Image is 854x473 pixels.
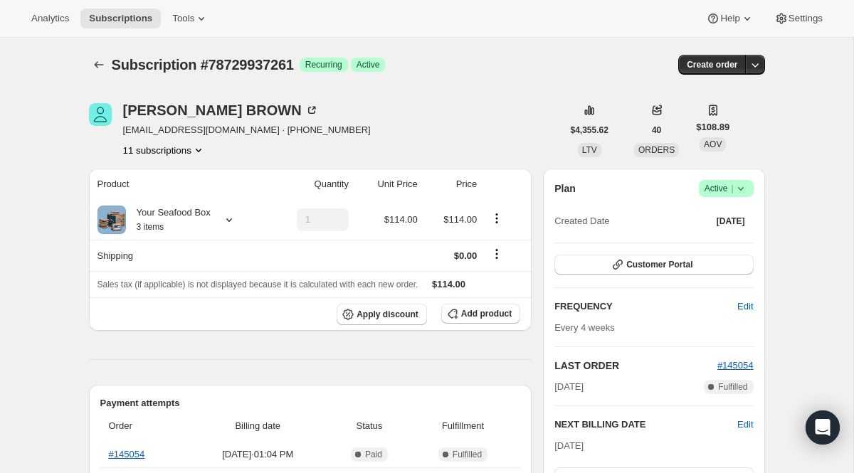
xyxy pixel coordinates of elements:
span: $0.00 [454,250,478,261]
button: Settings [766,9,831,28]
span: AOV [704,139,722,149]
button: Edit [737,418,753,432]
span: Edit [737,299,753,314]
span: Created Date [554,214,609,228]
span: 40 [652,124,661,136]
span: | [731,183,733,194]
span: Add product [461,308,512,319]
span: [DATE] [717,216,745,227]
span: Active [705,181,748,196]
button: Shipping actions [485,246,508,262]
span: Analytics [31,13,69,24]
button: Help [697,9,762,28]
th: Order [100,410,187,442]
div: Your Seafood Box [126,206,211,234]
button: Analytics [23,9,78,28]
button: Create order [678,55,746,75]
th: Price [422,169,482,200]
th: Product [89,169,268,200]
a: #145054 [717,360,754,371]
button: Edit [729,295,761,318]
button: Product actions [485,211,508,226]
span: [DATE] [554,380,584,394]
span: Billing date [191,419,325,433]
h2: Plan [554,181,576,196]
span: Help [720,13,739,24]
span: $108.89 [696,120,729,134]
span: Status [333,419,406,433]
button: Customer Portal [554,255,753,275]
button: Product actions [123,143,206,157]
span: Every 4 weeks [554,322,615,333]
th: Quantity [268,169,353,200]
button: Subscriptions [80,9,161,28]
img: product img [97,206,126,234]
button: #145054 [717,358,754,373]
span: Apply discount [357,309,418,320]
h2: LAST ORDER [554,358,717,373]
span: $114.00 [443,214,477,225]
th: Shipping [89,240,268,271]
span: $114.00 [384,214,418,225]
span: Active [357,59,380,70]
span: Subscription #78729937261 [112,57,294,73]
span: Create order [687,59,737,70]
span: Fulfilled [718,381,747,393]
span: Customer Portal [626,259,692,270]
span: LTV [582,145,597,155]
span: $4,355.62 [571,124,608,136]
span: MICHELLE BROWN [89,103,112,126]
span: Fulfillment [414,419,512,433]
span: Subscriptions [89,13,152,24]
span: Settings [789,13,823,24]
button: Add product [441,304,520,324]
h2: FREQUENCY [554,299,737,314]
span: $114.00 [432,279,465,289]
div: Open Intercom Messenger [806,410,840,445]
button: 40 [643,120,670,140]
span: [EMAIL_ADDRESS][DOMAIN_NAME] · [PHONE_NUMBER] [123,123,371,137]
button: Subscriptions [89,55,109,75]
button: $4,355.62 [562,120,617,140]
span: Tools [172,13,194,24]
button: Tools [164,9,217,28]
span: Paid [365,449,382,460]
button: Apply discount [337,304,427,325]
span: ORDERS [638,145,675,155]
button: [DATE] [708,211,754,231]
div: [PERSON_NAME] BROWN [123,103,319,117]
span: [DATE] [554,440,584,451]
span: Fulfilled [453,449,482,460]
h2: Payment attempts [100,396,521,410]
h2: NEXT BILLING DATE [554,418,737,432]
small: 3 items [137,222,164,232]
a: #145054 [109,449,145,459]
span: Sales tax (if applicable) is not displayed because it is calculated with each new order. [97,280,418,289]
span: Recurring [305,59,342,70]
span: [DATE] · 01:04 PM [191,447,325,462]
th: Unit Price [353,169,422,200]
